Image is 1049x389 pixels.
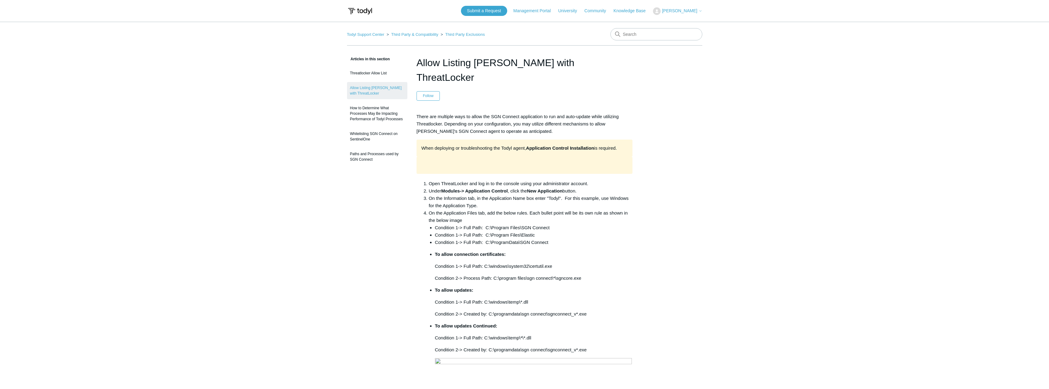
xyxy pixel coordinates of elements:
[435,224,633,231] li: Condition 1-> Full Path: C:\Program Files\SGN Connect
[584,8,612,14] a: Community
[429,187,633,195] li: Under , click the button.
[435,263,633,270] p: Condition 1-> Full Path: C:\windows\system32\certutil.exe
[610,28,702,40] input: Search
[435,275,633,282] p: Condition 2-> Process Path: C:\program files\sgn connect\*\sgncore.exe
[435,287,474,293] strong: To allow updates:
[435,231,633,239] li: Condition 1-> Full Path: C:\Program Files\Elastic
[417,113,633,135] p: There are multiple ways to allow the SGN Connect application to run and auto-update while utilizi...
[391,32,438,37] a: Third Party & Compatibility
[347,32,386,37] li: Todyl Support Center
[347,82,407,99] a: Allow Listing [PERSON_NAME] with ThreatLocker
[417,91,440,100] button: Follow Article
[429,195,633,209] li: On the Information tab, in the Application Name box enter "Todyl". For this example, use Windows ...
[558,8,583,14] a: University
[613,8,652,14] a: Knowledge Base
[435,252,506,257] strong: To allow connection certificates:
[527,188,562,193] strong: New Application
[526,145,594,151] strong: Application Control Installation
[461,6,507,16] a: Submit a Request
[347,148,407,165] a: Paths and Processes used by SGN Connect
[347,128,407,145] a: Whitelisting SGN Connect on SentinelOne
[347,32,384,37] a: Todyl Support Center
[347,102,407,125] a: How to Determine What Processes May Be Impacting Performance of Todyl Processes
[435,334,633,342] p: Condition 1-> Full Path: C:\windows\temp\*\*.dll
[347,6,373,17] img: Todyl Support Center Help Center home page
[653,7,702,15] button: [PERSON_NAME]
[385,32,440,37] li: Third Party & Compatibility
[435,310,633,318] p: Condition 2-> Created by: C:\programdata\sgn connect\sgnconnect_v*.exe
[441,188,508,193] strong: Modules-> Application Control
[417,140,633,157] div: When deploying or troubleshooting the Todyl agent, is required.
[435,298,633,306] p: Condition 1-> Full Path: C:\windows\temp\*.dll
[662,8,697,13] span: [PERSON_NAME]
[429,180,633,187] li: Open ThreatLocker and log in to the console using your administrator account.
[435,346,633,353] p: Condition 2-> Created by: C:\programdata\sgn connect\sgnconnect_v*.exe
[417,55,633,85] h1: Allow Listing Todyl with ThreatLocker
[440,32,485,37] li: Third Party Exclusions
[435,239,633,246] li: Condition 1-> Full Path: C:\ProgramData\SGN Connect
[513,8,557,14] a: Management Portal
[445,32,485,37] a: Third Party Exclusions
[347,57,390,61] span: Articles in this section
[435,323,497,328] strong: To allow updates Continued:
[347,67,407,79] a: Threatlocker Allow List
